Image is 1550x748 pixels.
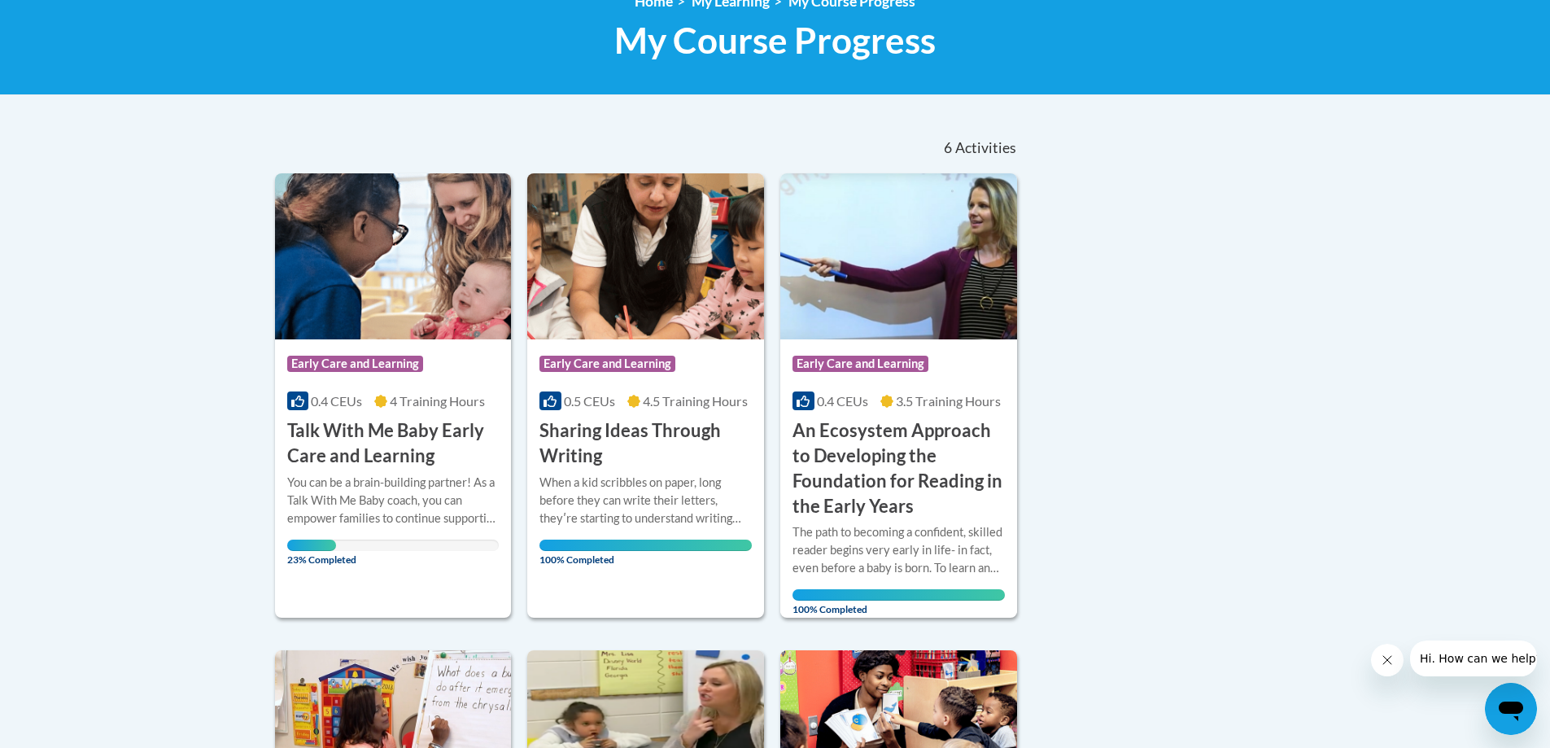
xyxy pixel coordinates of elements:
span: Early Care and Learning [287,356,423,372]
a: Course LogoEarly Care and Learning0.4 CEUs4 Training Hours Talk With Me Baby Early Care and Learn... [275,173,512,618]
iframe: Message from company [1410,641,1537,676]
span: 3.5 Training Hours [896,393,1001,409]
span: 4 Training Hours [390,393,485,409]
div: Your progress [539,540,752,551]
h3: An Ecosystem Approach to Developing the Foundation for Reading in the Early Years [792,418,1005,518]
span: My Course Progress [614,19,936,62]
h3: Talk With Me Baby Early Care and Learning [287,418,500,469]
span: 0.4 CEUs [817,393,868,409]
span: 100% Completed [792,589,1005,615]
span: Hi. How can we help? [10,11,132,24]
h3: Sharing Ideas Through Writing [539,418,752,469]
iframe: Close message [1371,644,1404,676]
img: Course Logo [780,173,1017,339]
div: Your progress [287,540,336,551]
span: 4.5 Training Hours [643,393,748,409]
span: 6 [944,139,952,157]
div: Your progress [792,589,1005,601]
img: Course Logo [275,173,512,339]
img: Course Logo [527,173,764,339]
span: Early Care and Learning [792,356,928,372]
span: 0.4 CEUs [311,393,362,409]
div: The path to becoming a confident, skilled reader begins very early in life- in fact, even before ... [792,523,1005,577]
span: 0.5 CEUs [564,393,615,409]
div: When a kid scribbles on paper, long before they can write their letters, theyʹre starting to unde... [539,474,752,527]
span: 100% Completed [539,540,752,566]
span: 23% Completed [287,540,336,566]
iframe: Button to launch messaging window [1485,683,1537,735]
a: Course LogoEarly Care and Learning0.5 CEUs4.5 Training Hours Sharing Ideas Through WritingWhen a ... [527,173,764,618]
a: Course LogoEarly Care and Learning0.4 CEUs3.5 Training Hours An Ecosystem Approach to Developing ... [780,173,1017,618]
span: Early Care and Learning [539,356,675,372]
div: You can be a brain-building partner! As a Talk With Me Baby coach, you can empower families to co... [287,474,500,527]
span: Activities [955,139,1016,157]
